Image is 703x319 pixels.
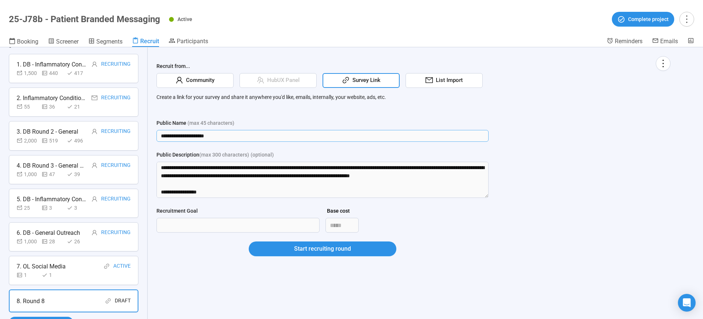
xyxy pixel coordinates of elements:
a: Segments [88,37,123,47]
span: Emails [660,38,678,45]
div: 4. DB Round 3 - General Outreach [17,161,87,170]
div: 3. DB Round 2 - General [17,127,78,136]
span: more [658,58,668,68]
div: 39 [67,170,89,178]
div: 3 [42,204,64,212]
div: 6. DB - General Outreach [17,228,80,237]
div: 28 [42,237,64,246]
span: user [92,196,97,202]
div: 1. DB - Inflammatory Conditions [17,60,87,69]
div: 1 [17,271,39,279]
div: Recruiting [101,127,131,136]
div: 55 [17,103,39,111]
div: 21 [67,103,89,111]
span: link [104,263,110,269]
span: (max 300 characters) [199,151,249,159]
span: Screener [56,38,79,45]
a: Emails [652,37,678,46]
span: Reminders [615,38,642,45]
span: Recruit [140,38,159,45]
div: Open Intercom Messenger [678,294,696,312]
div: 519 [42,137,64,145]
span: Booking [17,38,38,45]
div: Recruiting [101,228,131,237]
div: 1 [42,271,64,279]
span: link [105,298,111,304]
div: Base cost [327,207,350,215]
a: Reminders [607,37,642,46]
div: Recruiting [101,93,131,103]
div: Recruit from... [156,62,671,73]
span: Segments [96,38,123,45]
div: 496 [67,137,89,145]
span: team [257,76,264,84]
div: Recruitment Goal [156,207,198,215]
div: 47 [42,170,64,178]
span: more [682,14,692,24]
div: Draft [115,296,131,306]
button: more [656,56,671,71]
span: (optional) [251,151,274,159]
p: Create a link for your survey and share it anywhere you'd like, emails, internally, your website,... [156,93,671,101]
button: more [679,12,694,27]
span: user [92,230,97,236]
a: Booking [9,37,38,47]
div: 1,500 [17,69,39,77]
button: Complete project [612,12,674,27]
a: Screener [48,37,79,47]
span: Participants [177,38,208,45]
span: (max 45 characters) [187,119,234,127]
div: Public Description [156,151,249,159]
div: 440 [42,69,64,77]
span: user [176,76,183,84]
div: 25 [17,204,39,212]
div: 3 [67,204,89,212]
span: link [342,76,349,84]
span: HubUX Panel [264,76,300,85]
div: 8. Round 8 [17,296,45,306]
span: user [92,128,97,134]
div: 7. OL Social Media [17,262,66,271]
div: 26 [67,237,89,246]
div: Public Name [156,119,234,127]
div: 36 [42,103,64,111]
span: Survey Link [349,76,380,85]
span: Start recruiting round [294,244,351,253]
div: 5. DB - Inflammatory Conditions [17,195,87,204]
span: user [92,162,97,168]
div: Recruiting [101,195,131,204]
div: 1,000 [17,170,39,178]
span: user [92,61,97,67]
button: Start recruiting round [249,241,396,256]
span: Active [178,16,192,22]
h1: 25-J78b - Patient Branded Messaging [9,14,160,24]
span: Complete project [628,15,669,23]
div: 2. Inflammatory Conditions [17,93,87,103]
div: 417 [67,69,89,77]
a: Participants [169,37,208,46]
div: 1,000 [17,237,39,246]
span: Community [183,76,214,85]
span: List Import [433,76,463,85]
a: Recruit [132,37,159,47]
div: Recruiting [101,161,131,170]
div: Recruiting [101,60,131,69]
div: 2,000 [17,137,39,145]
div: Active [113,262,131,271]
span: mail [92,95,97,101]
span: mail [425,76,433,84]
